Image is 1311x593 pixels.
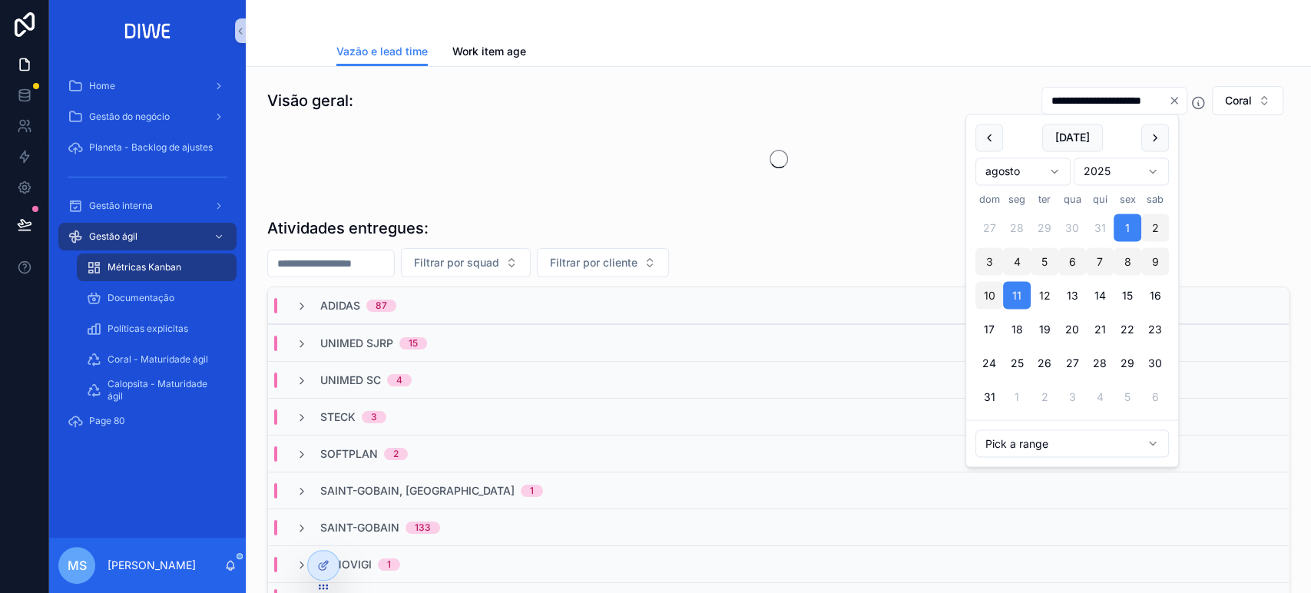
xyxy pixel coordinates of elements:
[1141,383,1169,411] button: sábado, 6 de setembro de 2025
[1058,248,1086,276] button: quarta-feira, 6 de agosto de 2025, selected
[1225,93,1252,108] span: Coral
[320,483,515,499] span: Saint-Gobain, [GEOGRAPHIC_DATA]
[1086,248,1114,276] button: quinta-feira, 7 de agosto de 2025, selected
[1114,350,1141,377] button: sexta-feira, 29 de agosto de 2025
[320,520,399,535] span: Saint-Gobain
[108,378,221,403] span: Calopsita - Maturidade ágil
[1003,316,1031,343] button: segunda-feira, 18 de agosto de 2025
[1058,191,1086,207] th: quarta-feira
[376,300,387,312] div: 87
[452,44,526,59] span: Work item age
[320,446,378,462] span: Softplan
[414,255,499,270] span: Filtrar por squad
[393,448,399,460] div: 2
[537,248,669,277] button: Select Button
[267,90,353,111] h1: Visão geral:
[320,373,381,388] span: Unimed SC
[1086,214,1114,242] button: quinta-feira, 31 de julho de 2025
[1031,282,1058,310] button: Today, terça-feira, 12 de agosto de 2025
[975,191,1003,207] th: domingo
[89,141,213,154] span: Planeta - Backlog de ajustes
[320,298,360,313] span: adidas
[108,558,196,573] p: [PERSON_NAME]
[120,18,176,43] img: App logo
[1041,124,1102,151] button: [DATE]
[415,522,431,534] div: 133
[89,111,170,123] span: Gestão do negócio
[1058,316,1086,343] button: quarta-feira, 20 de agosto de 2025
[975,350,1003,377] button: domingo, 24 de agosto de 2025
[77,346,237,373] a: Coral - Maturidade ágil
[975,430,1169,458] button: Relative time
[975,248,1003,276] button: domingo, 3 de agosto de 2025, selected
[267,217,429,239] h1: Atividades entregues:
[1212,86,1283,115] button: Select Button
[1086,316,1114,343] button: quinta-feira, 21 de agosto de 2025
[1114,191,1141,207] th: sexta-feira
[1058,214,1086,242] button: quarta-feira, 30 de julho de 2025
[320,336,393,351] span: Unimed SJRP
[1168,94,1187,107] button: Clear
[401,248,531,277] button: Select Button
[1003,350,1031,377] button: segunda-feira, 25 de agosto de 2025
[975,282,1003,310] button: domingo, 10 de agosto de 2025, selected
[1141,316,1169,343] button: sábado, 23 de agosto de 2025
[975,383,1003,411] button: domingo, 31 de agosto de 2025
[1031,350,1058,377] button: terça-feira, 26 de agosto de 2025
[396,374,402,386] div: 4
[1086,191,1114,207] th: quinta-feira
[58,72,237,100] a: Home
[58,134,237,161] a: Planeta - Backlog de ajustes
[320,409,356,425] span: Steck
[1031,248,1058,276] button: terça-feira, 5 de agosto de 2025, selected
[1114,214,1141,242] button: sexta-feira, 1 de agosto de 2025, selected
[58,103,237,131] a: Gestão do negócio
[1114,383,1141,411] button: sexta-feira, 5 de setembro de 2025
[452,38,526,68] a: Work item age
[1003,383,1031,411] button: segunda-feira, 1 de setembro de 2025
[1114,248,1141,276] button: sexta-feira, 8 de agosto de 2025, selected
[530,485,534,497] div: 1
[1114,282,1141,310] button: sexta-feira, 15 de agosto de 2025
[58,407,237,435] a: Page 80
[1031,191,1058,207] th: terça-feira
[77,376,237,404] a: Calopsita - Maturidade ágil
[1141,191,1169,207] th: sábado
[1086,383,1114,411] button: quinta-feira, 4 de setembro de 2025
[1058,383,1086,411] button: quarta-feira, 3 de setembro de 2025
[89,80,115,92] span: Home
[320,557,372,572] span: Renovigi
[1003,282,1031,310] button: segunda-feira, 11 de agosto de 2025, selected
[550,255,637,270] span: Filtrar por cliente
[975,191,1169,410] table: agosto 2025
[89,230,137,243] span: Gestão ágil
[77,253,237,281] a: Métricas Kanban
[409,337,418,350] div: 15
[1086,282,1114,310] button: quinta-feira, 14 de agosto de 2025
[1031,383,1058,411] button: terça-feira, 2 de setembro de 2025
[108,353,208,366] span: Coral - Maturidade ágil
[336,38,428,67] a: Vazão e lead time
[49,61,246,455] div: scrollable content
[89,200,153,212] span: Gestão interna
[336,44,428,59] span: Vazão e lead time
[77,284,237,312] a: Documentação
[1141,282,1169,310] button: sábado, 16 de agosto de 2025
[1141,248,1169,276] button: sábado, 9 de agosto de 2025, selected
[68,556,87,575] span: MS
[1058,350,1086,377] button: quarta-feira, 27 de agosto de 2025
[1003,214,1031,242] button: segunda-feira, 28 de julho de 2025
[371,411,377,423] div: 3
[1058,282,1086,310] button: quarta-feira, 13 de agosto de 2025
[1086,350,1114,377] button: quinta-feira, 28 de agosto de 2025
[108,292,174,304] span: Documentação
[387,558,391,571] div: 1
[108,261,181,273] span: Métricas Kanban
[1003,191,1031,207] th: segunda-feira
[1141,214,1169,242] button: sábado, 2 de agosto de 2025, selected
[108,323,188,335] span: Políticas explícitas
[975,316,1003,343] button: domingo, 17 de agosto de 2025
[1003,248,1031,276] button: segunda-feira, 4 de agosto de 2025, selected
[1141,350,1169,377] button: sábado, 30 de agosto de 2025
[1114,316,1141,343] button: sexta-feira, 22 de agosto de 2025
